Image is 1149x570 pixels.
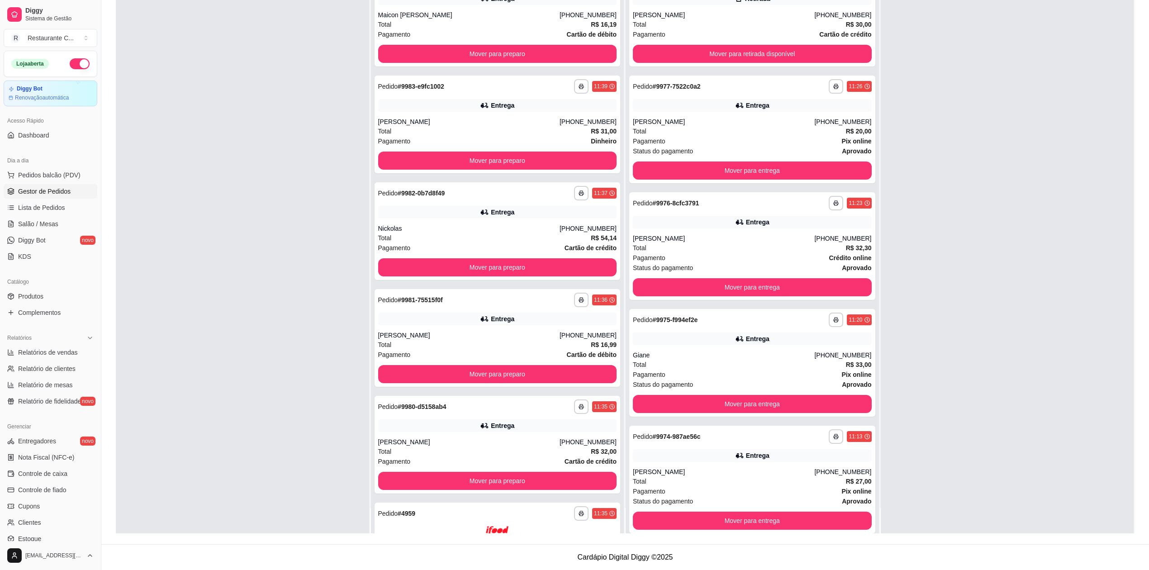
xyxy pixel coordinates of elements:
[18,534,41,543] span: Estoque
[633,263,693,273] span: Status do pagamento
[491,208,514,217] div: Entrega
[565,458,617,465] strong: Cartão de crédito
[560,224,617,233] div: [PHONE_NUMBER]
[633,360,646,370] span: Total
[594,83,608,90] div: 11:39
[814,234,871,243] div: [PHONE_NUMBER]
[846,361,872,368] strong: R$ 33,00
[594,296,608,304] div: 11:36
[846,128,872,135] strong: R$ 20,00
[633,136,665,146] span: Pagamento
[653,199,699,207] strong: # 9976-8cfc3791
[633,243,646,253] span: Total
[378,29,411,39] span: Pagamento
[18,453,74,462] span: Nota Fiscal (NFC-e)
[17,85,43,92] article: Diggy Bot
[633,512,872,530] button: Mover para entrega
[633,83,653,90] span: Pedido
[829,254,871,261] strong: Crédito online
[594,403,608,410] div: 11:35
[25,7,94,15] span: Diggy
[633,395,872,413] button: Mover para entrega
[567,351,617,358] strong: Cartão de débito
[18,308,61,317] span: Complementos
[4,200,97,215] a: Lista de Pedidos
[560,10,617,19] div: [PHONE_NUMBER]
[18,437,56,446] span: Entregadores
[594,190,608,197] div: 11:37
[491,421,514,430] div: Entrega
[814,10,871,19] div: [PHONE_NUMBER]
[18,397,81,406] span: Relatório de fidelidade
[819,31,871,38] strong: Cartão de crédito
[633,29,665,39] span: Pagamento
[378,437,560,446] div: [PERSON_NAME]
[653,83,701,90] strong: # 9977-7522c0a2
[4,532,97,546] a: Estoque
[18,364,76,373] span: Relatório de clientes
[814,351,871,360] div: [PHONE_NUMBER]
[4,499,97,513] a: Cupons
[18,485,66,494] span: Controle de fiado
[18,348,78,357] span: Relatórios de vendas
[849,433,862,440] div: 11:13
[633,117,814,126] div: [PERSON_NAME]
[560,117,617,126] div: [PHONE_NUMBER]
[398,296,443,304] strong: # 9981-75515f0f
[633,253,665,263] span: Pagamento
[378,136,411,146] span: Pagamento
[633,316,653,323] span: Pedido
[378,224,560,233] div: Nickolas
[814,467,871,476] div: [PHONE_NUMBER]
[591,341,617,348] strong: R$ 16,99
[491,101,514,110] div: Entrega
[378,472,617,490] button: Mover para preparo
[18,292,43,301] span: Produtos
[378,331,560,340] div: [PERSON_NAME]
[378,45,617,63] button: Mover para preparo
[591,21,617,28] strong: R$ 16,19
[849,316,862,323] div: 11:20
[591,234,617,242] strong: R$ 54,14
[846,21,872,28] strong: R$ 30,00
[378,10,560,19] div: Maicon [PERSON_NAME]
[18,469,67,478] span: Controle de caixa
[560,437,617,446] div: [PHONE_NUMBER]
[849,83,862,90] div: 11:26
[398,403,446,410] strong: # 9980-d5158ab4
[4,394,97,408] a: Relatório de fidelidadenovo
[378,258,617,276] button: Mover para preparo
[4,153,97,168] div: Dia a dia
[378,296,398,304] span: Pedido
[4,4,97,25] a: DiggySistema de Gestão
[11,33,20,43] span: R
[378,446,392,456] span: Total
[70,58,90,69] button: Alterar Status
[653,316,698,323] strong: # 9975-f994ef2e
[842,381,871,388] strong: aprovado
[4,29,97,47] button: Select a team
[4,128,97,142] a: Dashboard
[18,131,49,140] span: Dashboard
[378,190,398,197] span: Pedido
[18,219,58,228] span: Salão / Mesas
[4,419,97,434] div: Gerenciar
[633,146,693,156] span: Status do pagamento
[841,371,871,378] strong: Pix online
[378,152,617,170] button: Mover para preparo
[560,331,617,340] div: [PHONE_NUMBER]
[841,488,871,495] strong: Pix online
[633,234,814,243] div: [PERSON_NAME]
[846,244,872,252] strong: R$ 32,30
[4,434,97,448] a: Entregadoresnovo
[25,552,83,559] span: [EMAIL_ADDRESS][DOMAIN_NAME]
[18,236,46,245] span: Diggy Bot
[378,19,392,29] span: Total
[4,305,97,320] a: Complementos
[842,264,871,271] strong: aprovado
[18,518,41,527] span: Clientes
[378,510,398,517] span: Pedido
[18,502,40,511] span: Cupons
[4,249,97,264] a: KDS
[633,496,693,506] span: Status do pagamento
